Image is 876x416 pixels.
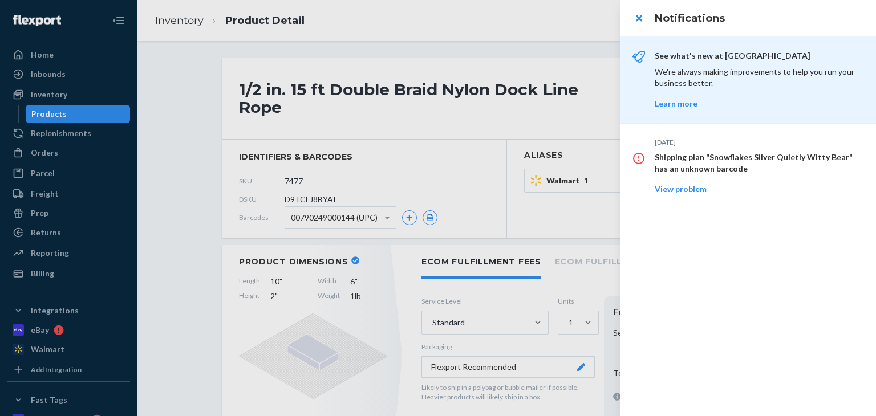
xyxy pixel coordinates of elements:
[655,66,862,89] p: We're always making improvements to help you run your business better.
[655,11,862,26] h3: Notifications
[655,152,862,174] p: Shipping plan "Snowflakes Silver Quietly Witty Bear" has an unknown barcode
[655,137,862,147] p: [DATE]
[627,7,650,30] button: close
[655,50,862,62] p: See what's new at [GEOGRAPHIC_DATA]
[655,184,707,194] a: View problem
[655,99,697,108] a: Learn more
